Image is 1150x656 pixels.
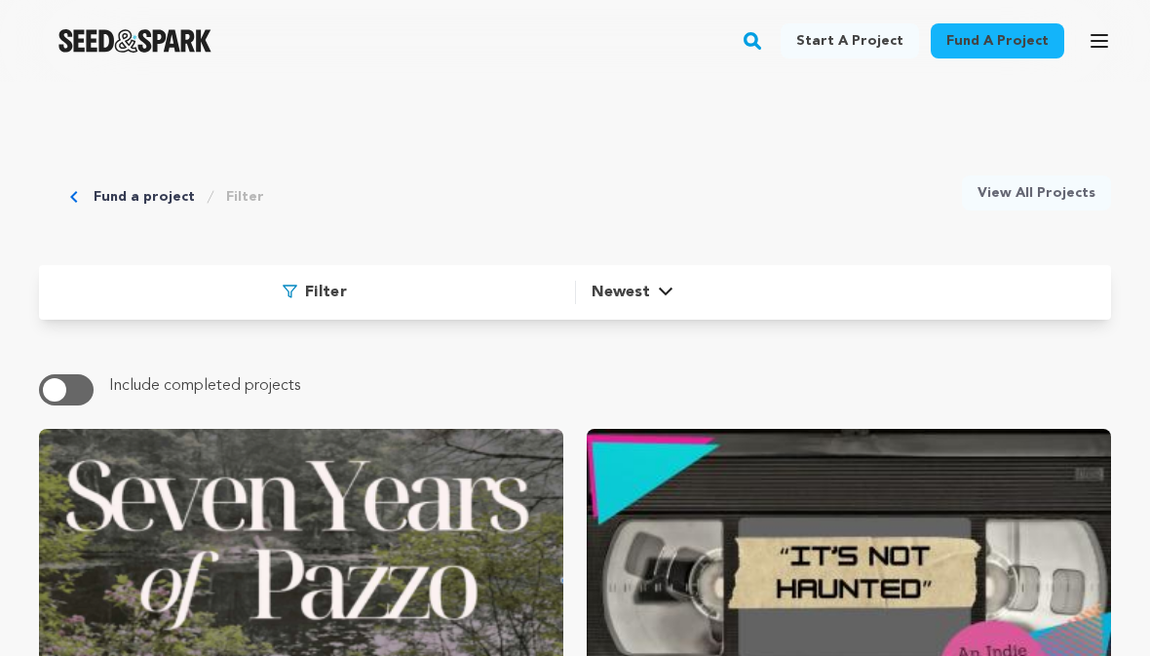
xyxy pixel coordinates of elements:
a: View All Projects [962,175,1111,211]
span: Newest [592,281,650,304]
img: Seed&Spark Logo Dark Mode [58,29,211,53]
a: Fund a project [931,23,1064,58]
a: Start a project [781,23,919,58]
span: Include completed projects [109,378,300,394]
a: Filter [226,187,264,207]
a: Fund a project [94,187,195,207]
img: Seed&Spark Funnel Icon [283,285,297,298]
span: Filter [305,281,347,304]
div: Breadcrumb [70,175,264,218]
a: Seed&Spark Homepage [58,29,211,53]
